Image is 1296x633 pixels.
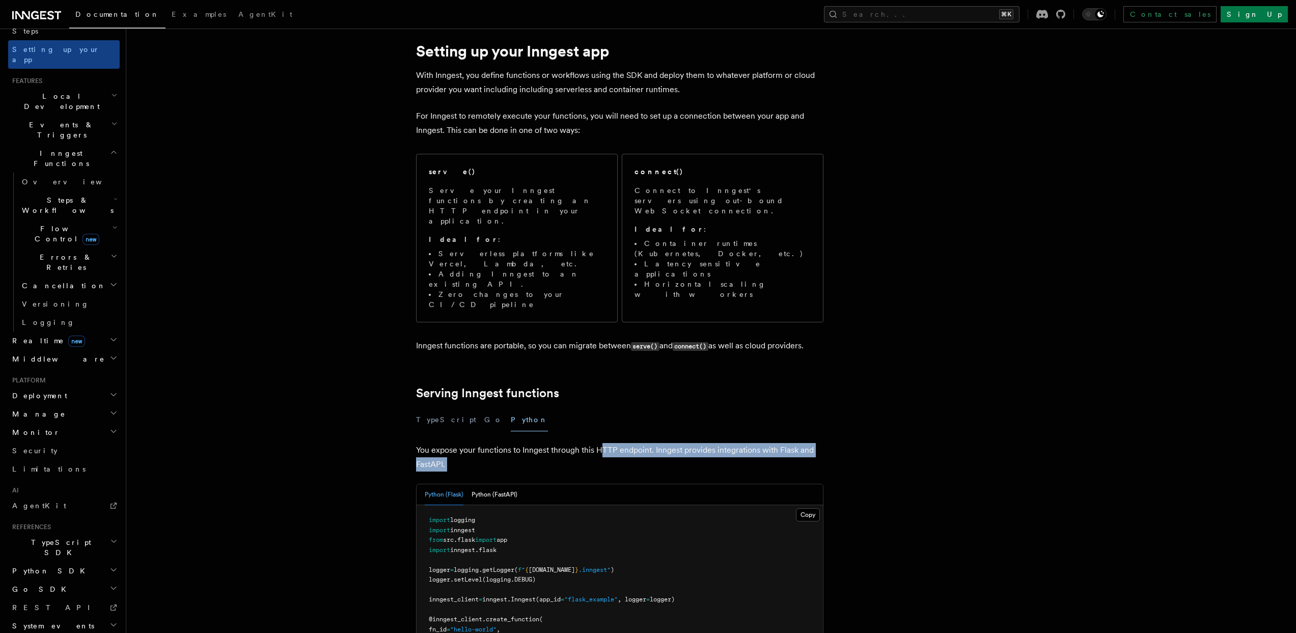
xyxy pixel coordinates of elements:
[450,546,475,554] span: inngest
[8,144,120,173] button: Inngest Functions
[8,537,110,558] span: TypeScript SDK
[511,408,548,431] button: Python
[539,616,543,623] span: (
[8,523,51,531] span: References
[482,566,514,573] span: getLogger
[8,533,120,562] button: TypeScript SDK
[8,427,60,437] span: Monitor
[635,259,811,279] li: Latency sensitive applications
[82,234,99,245] span: new
[416,408,476,431] button: TypeScript
[1221,6,1288,22] a: Sign Up
[611,566,614,573] span: )
[497,626,500,633] span: ,
[622,154,823,322] a: connect()Connect to Inngest's servers using out-bound WebSocket connection.Ideal for:Container ru...
[429,566,450,573] span: logger
[475,546,479,554] span: .
[450,566,454,573] span: =
[18,248,120,277] button: Errors & Retries
[8,486,19,494] span: AI
[8,148,110,169] span: Inngest Functions
[482,576,536,583] span: (logging.DEBUG)
[525,566,529,573] span: {
[521,566,525,573] span: "
[479,596,482,603] span: =
[575,566,578,573] span: }
[429,167,476,177] h2: serve()
[8,442,120,460] a: Security
[450,626,497,633] span: "hello-world"
[425,484,463,505] button: Python (Flask)
[8,173,120,332] div: Inngest Functions
[18,219,120,248] button: Flow Controlnew
[999,9,1013,19] kbd: ⌘K
[8,350,120,368] button: Middleware
[8,91,111,112] span: Local Development
[429,269,605,289] li: Adding Inngest to an existing API.
[635,238,811,259] li: Container runtimes (Kubernetes, Docker, etc.)
[447,626,450,633] span: =
[416,339,823,353] p: Inngest functions are portable, so you can migrate between and as well as cloud providers.
[635,224,811,234] p: :
[8,409,66,419] span: Manage
[8,423,120,442] button: Monitor
[429,234,605,244] p: :
[578,566,611,573] span: .inngest"
[450,576,454,583] span: .
[18,173,120,191] a: Overview
[12,465,86,473] span: Limitations
[429,527,450,534] span: import
[429,185,605,226] p: Serve your Inngest functions by creating an HTTP endpoint in your application.
[12,447,58,455] span: Security
[475,536,497,543] span: import
[673,342,708,351] code: connect()
[482,596,507,603] span: inngest
[8,87,120,116] button: Local Development
[416,42,823,60] h1: Setting up your Inngest app
[8,621,94,631] span: System events
[22,178,127,186] span: Overview
[416,109,823,137] p: For Inngest to remotely execute your functions, you will need to set up a connection between your...
[450,516,475,524] span: logging
[529,566,575,573] span: [DOMAIN_NAME]
[416,154,618,322] a: serve()Serve your Inngest functions by creating an HTTP endpoint in your application.Ideal for:Se...
[12,502,66,510] span: AgentKit
[618,596,646,603] span: , logger
[8,77,42,85] span: Features
[454,536,457,543] span: .
[18,281,106,291] span: Cancellation
[429,626,447,633] span: fn_id
[8,40,120,69] a: Setting up your app
[472,484,517,505] button: Python (FastAPI)
[635,167,683,177] h2: connect()
[482,616,486,623] span: .
[172,10,226,18] span: Examples
[8,584,72,594] span: Go SDK
[429,289,605,310] li: Zero changes to your CI/CD pipeline
[18,252,111,272] span: Errors & Retries
[479,546,497,554] span: flask
[8,376,46,384] span: Platform
[8,405,120,423] button: Manage
[450,527,475,534] span: inngest
[8,387,120,405] button: Deployment
[429,616,482,623] span: @inngest_client
[497,536,507,543] span: app
[8,336,85,346] span: Realtime
[796,508,820,521] button: Copy
[8,562,120,580] button: Python SDK
[511,596,536,603] span: Inngest
[429,576,450,583] span: logger
[8,566,91,576] span: Python SDK
[8,580,120,598] button: Go SDK
[1123,6,1217,22] a: Contact sales
[75,10,159,18] span: Documentation
[454,576,482,583] span: setLevel
[8,598,120,617] a: REST API
[429,546,450,554] span: import
[1082,8,1107,20] button: Toggle dark mode
[22,300,89,308] span: Versioning
[486,616,539,623] span: create_function
[8,497,120,515] a: AgentKit
[507,596,511,603] span: .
